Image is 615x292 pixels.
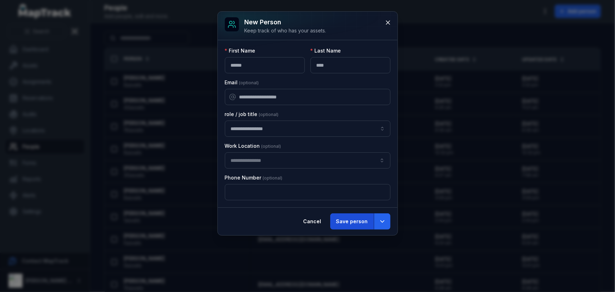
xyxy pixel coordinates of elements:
label: Email [225,79,259,86]
input: person-add:cf[9d0596ec-b45f-4a56-8562-a618bb02ca7a]-label [225,121,390,137]
label: Last Name [310,47,341,54]
div: Keep track of who has your assets. [245,27,326,34]
label: role / job title [225,111,279,118]
button: Cancel [297,213,327,230]
label: First Name [225,47,256,54]
label: Phone Number [225,174,283,181]
label: Work Location [225,142,281,150]
button: Save person [330,213,374,230]
h3: New person [245,17,326,27]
